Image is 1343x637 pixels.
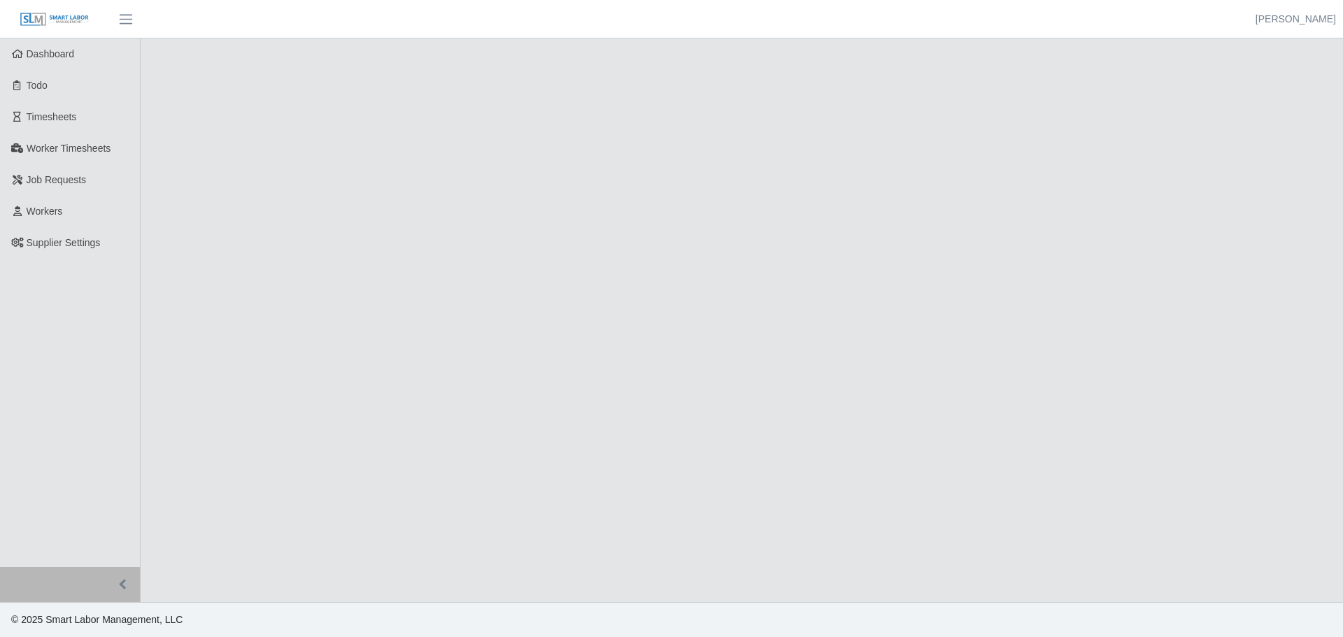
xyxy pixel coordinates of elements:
[27,111,77,122] span: Timesheets
[27,80,48,91] span: Todo
[27,143,111,154] span: Worker Timesheets
[1256,12,1336,27] a: [PERSON_NAME]
[11,614,183,625] span: © 2025 Smart Labor Management, LLC
[27,237,101,248] span: Supplier Settings
[27,206,63,217] span: Workers
[27,48,75,59] span: Dashboard
[20,12,90,27] img: SLM Logo
[27,174,87,185] span: Job Requests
